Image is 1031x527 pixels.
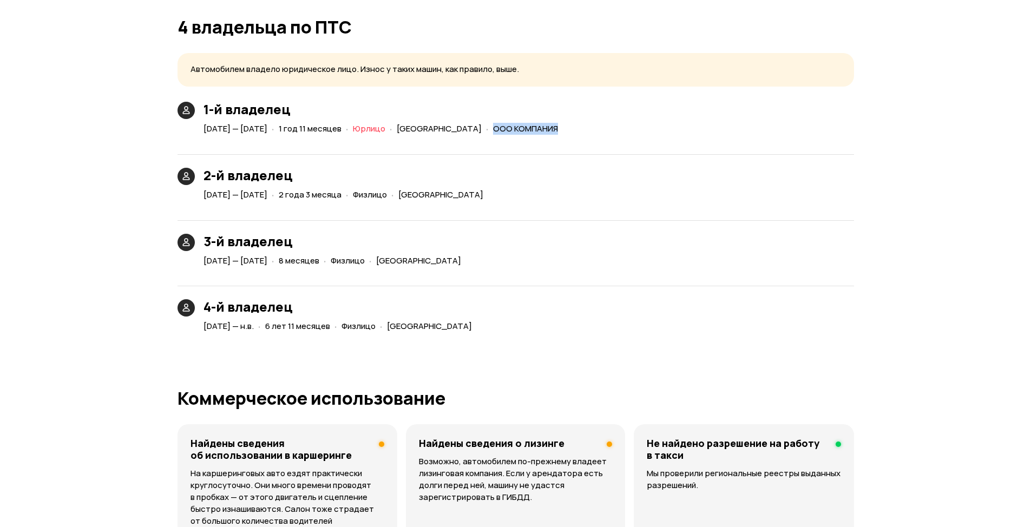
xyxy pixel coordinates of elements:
[203,102,562,117] h3: 1-й владелец
[279,255,319,266] span: 8 месяцев
[342,320,376,332] span: Физлицо
[419,456,612,503] p: Возможно, автомобилем по-прежнему владеет лизинговая компания. Если у арендатора есть долги перед...
[272,120,274,137] span: ·
[353,123,385,134] span: Юрлицо
[272,252,274,269] span: ·
[419,437,564,449] h4: Найдены сведения о лизинге
[369,252,372,269] span: ·
[265,320,330,332] span: 6 лет 11 месяцев
[203,255,267,266] span: [DATE] — [DATE]
[331,255,365,266] span: Физлицо
[647,467,840,491] p: Мы проверили региональные реестры выданных разрешений.
[387,320,472,332] span: [GEOGRAPHIC_DATA]
[398,189,483,200] span: [GEOGRAPHIC_DATA]
[397,123,482,134] span: [GEOGRAPHIC_DATA]
[346,120,349,137] span: ·
[486,120,489,137] span: ·
[203,189,267,200] span: [DATE] — [DATE]
[203,320,254,332] span: [DATE] — н.в.
[203,234,465,249] h3: 3-й владелец
[203,168,488,183] h3: 2-й владелец
[353,189,387,200] span: Физлицо
[178,388,854,408] h1: Коммерческое использование
[279,189,342,200] span: 2 года 3 месяца
[191,437,370,461] h4: Найдены сведения об использовании в каршеринге
[279,123,342,134] span: 1 год 11 месяцев
[493,123,558,134] span: ООО КОМПАНИЯ
[272,186,274,203] span: ·
[324,252,326,269] span: ·
[203,123,267,134] span: [DATE] — [DATE]
[380,317,383,335] span: ·
[391,186,394,203] span: ·
[258,317,261,335] span: ·
[376,255,461,266] span: [GEOGRAPHIC_DATA]
[647,437,826,461] h4: Не найдено разрешение на работу в такси
[191,64,841,75] p: Автомобилем владело юридическое лицо. Износ у таких машин, как правило, выше.
[390,120,392,137] span: ·
[203,299,476,314] h3: 4-й владелец
[178,17,854,37] h1: 4 владельца по ПТС
[334,317,337,335] span: ·
[346,186,349,203] span: ·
